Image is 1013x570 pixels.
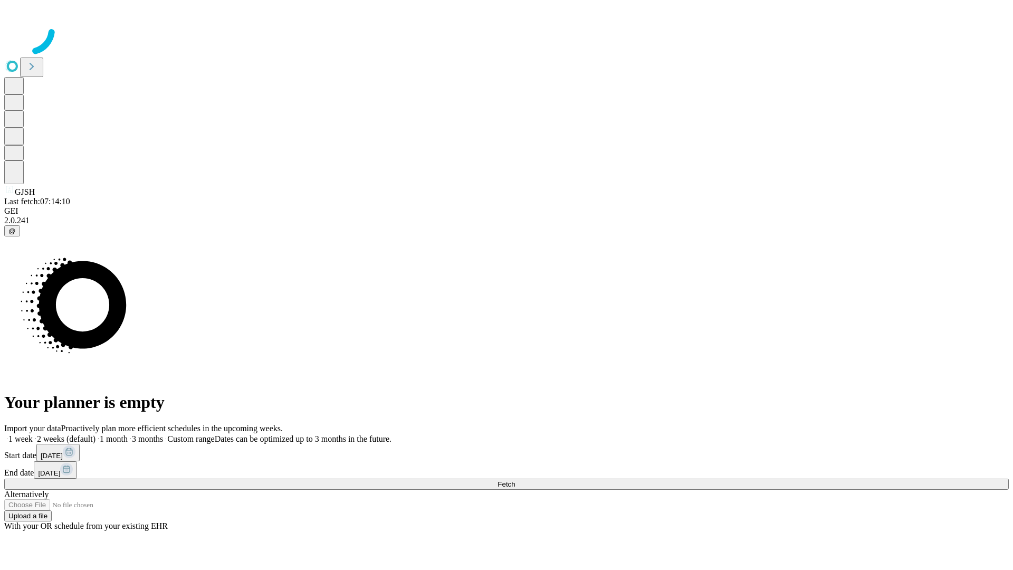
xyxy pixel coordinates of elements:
[38,469,60,477] span: [DATE]
[4,197,70,206] span: Last fetch: 07:14:10
[4,510,52,521] button: Upload a file
[8,434,33,443] span: 1 week
[4,393,1009,412] h1: Your planner is empty
[41,452,63,460] span: [DATE]
[4,461,1009,479] div: End date
[37,434,95,443] span: 2 weeks (default)
[215,434,391,443] span: Dates can be optimized up to 3 months in the future.
[167,434,214,443] span: Custom range
[4,490,49,499] span: Alternatively
[4,216,1009,225] div: 2.0.241
[4,424,61,433] span: Import your data
[4,206,1009,216] div: GEI
[4,521,168,530] span: With your OR schedule from your existing EHR
[34,461,77,479] button: [DATE]
[61,424,283,433] span: Proactively plan more efficient schedules in the upcoming weeks.
[36,444,80,461] button: [DATE]
[4,444,1009,461] div: Start date
[4,479,1009,490] button: Fetch
[4,225,20,236] button: @
[498,480,515,488] span: Fetch
[15,187,35,196] span: GJSH
[100,434,128,443] span: 1 month
[8,227,16,235] span: @
[132,434,163,443] span: 3 months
